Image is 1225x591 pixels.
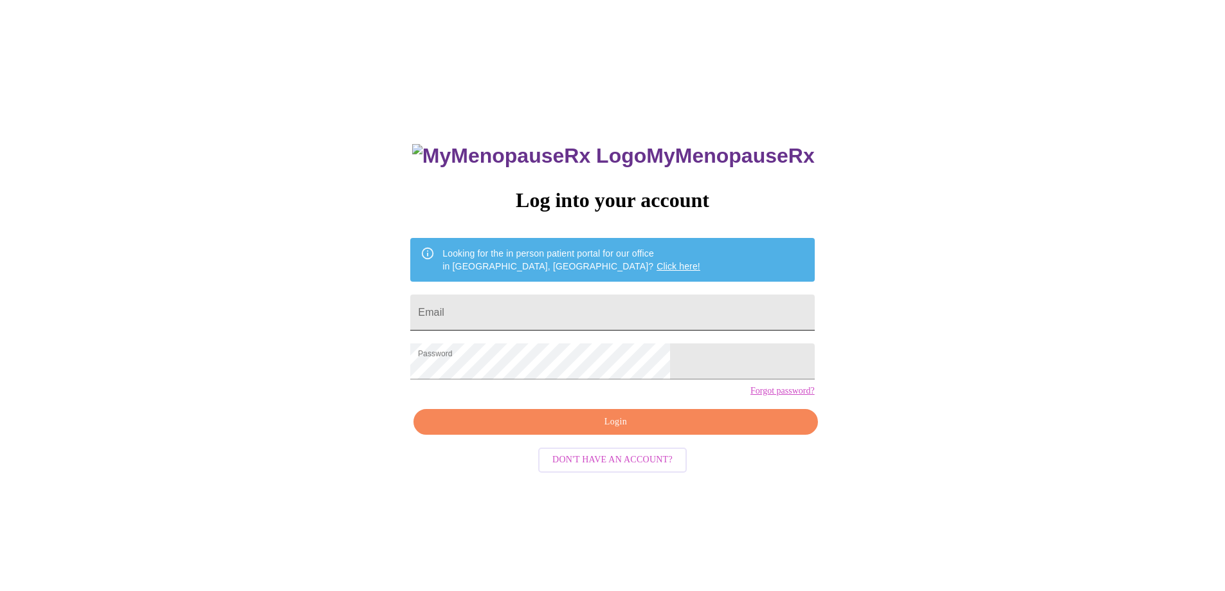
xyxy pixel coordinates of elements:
h3: Log into your account [410,188,814,212]
a: Forgot password? [750,386,815,396]
span: Don't have an account? [552,452,673,468]
a: Click here! [657,261,700,271]
span: Login [428,414,803,430]
a: Don't have an account? [535,453,690,464]
div: Looking for the in person patient portal for our office in [GEOGRAPHIC_DATA], [GEOGRAPHIC_DATA]? [442,242,700,278]
button: Login [413,409,817,435]
h3: MyMenopauseRx [412,144,815,168]
img: MyMenopauseRx Logo [412,144,646,168]
button: Don't have an account? [538,448,687,473]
